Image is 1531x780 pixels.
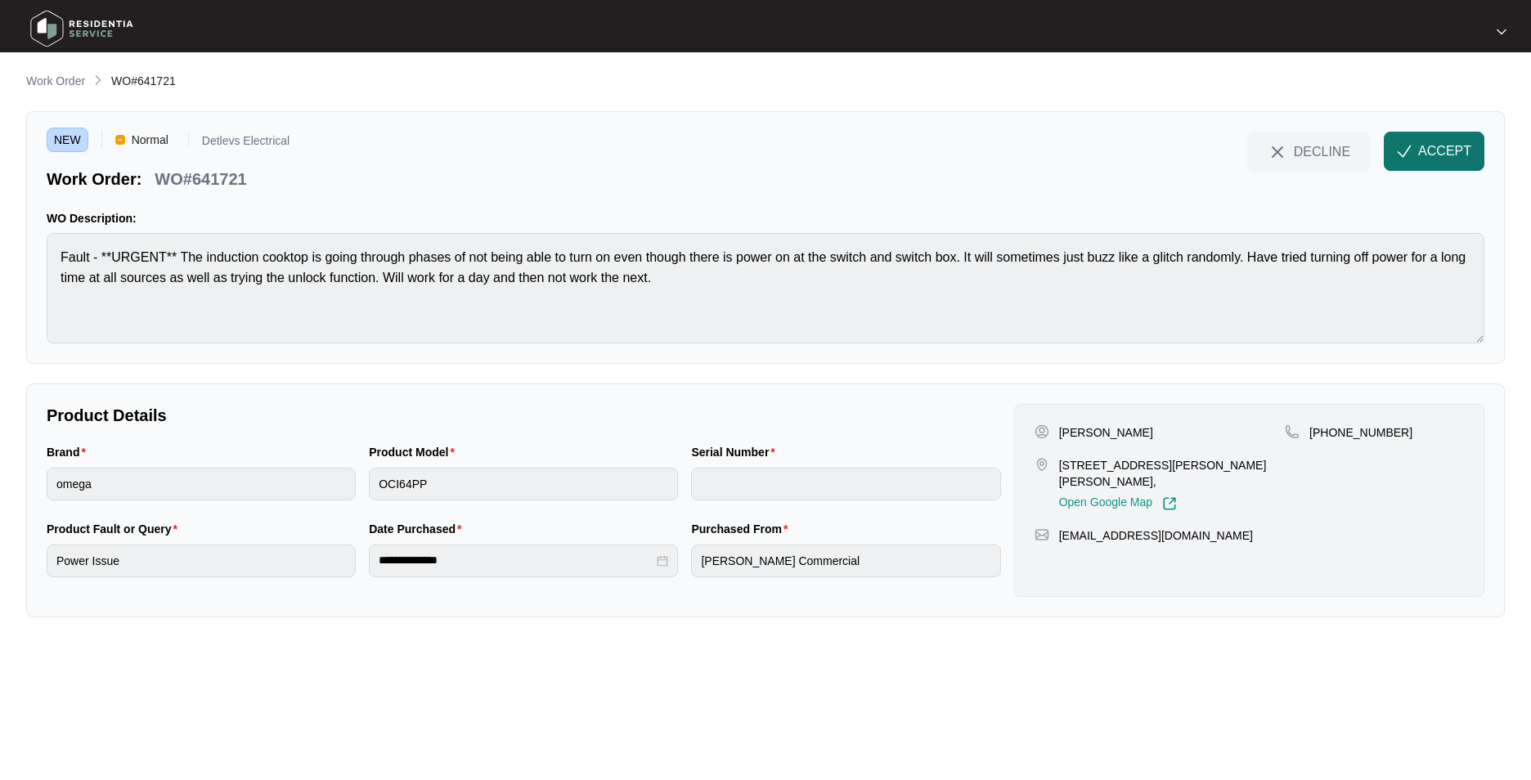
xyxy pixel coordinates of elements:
p: [STREET_ADDRESS][PERSON_NAME][PERSON_NAME], [1059,457,1285,490]
p: WO#641721 [155,168,246,191]
label: Serial Number [691,444,781,460]
img: Link-External [1162,496,1177,511]
img: map-pin [1285,424,1300,439]
a: Work Order [23,73,88,91]
p: Product Details [47,404,1001,427]
p: Work Order: [47,168,141,191]
img: residentia service logo [25,4,139,53]
input: Product Model [369,468,678,500]
input: Date Purchased [379,552,653,569]
p: Detlevs Electrical [202,135,290,152]
label: Product Fault or Query [47,521,184,537]
img: map-pin [1035,527,1049,542]
span: ACCEPT [1418,141,1471,161]
p: [PHONE_NUMBER] [1309,424,1412,441]
img: Vercel Logo [115,135,125,145]
img: map-pin [1035,457,1049,472]
button: close-IconDECLINE [1247,132,1371,171]
label: Brand [47,444,92,460]
img: check-Icon [1397,144,1412,159]
span: Normal [125,128,175,152]
p: [EMAIL_ADDRESS][DOMAIN_NAME] [1059,527,1253,544]
input: Serial Number [691,468,1000,500]
input: Product Fault or Query [47,545,356,577]
img: user-pin [1035,424,1049,439]
input: Brand [47,468,356,500]
label: Product Model [369,444,461,460]
span: DECLINE [1294,142,1350,160]
span: NEW [47,128,88,152]
span: WO#641721 [111,74,176,87]
p: Work Order [26,73,85,89]
p: WO Description: [47,210,1484,226]
textarea: Fault - **URGENT** The induction cooktop is going through phases of not being able to turn on eve... [47,233,1484,343]
img: close-Icon [1268,142,1287,162]
p: [PERSON_NAME] [1059,424,1153,441]
label: Date Purchased [369,521,468,537]
input: Purchased From [691,545,1000,577]
img: dropdown arrow [1497,28,1506,36]
img: chevron-right [92,74,105,87]
button: check-IconACCEPT [1384,132,1484,171]
a: Open Google Map [1059,496,1177,511]
label: Purchased From [691,521,794,537]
